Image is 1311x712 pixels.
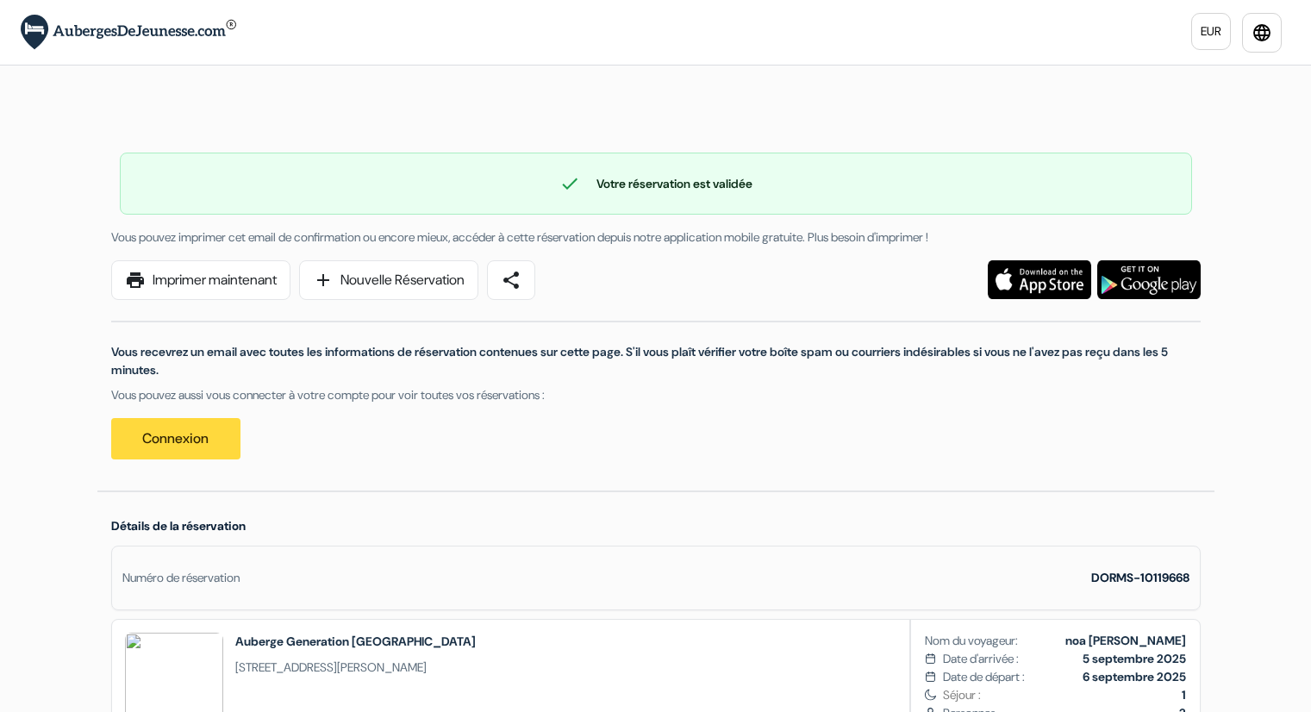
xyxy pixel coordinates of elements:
[1091,570,1189,585] strong: DORMS-10119668
[1182,687,1186,703] b: 1
[943,650,1019,668] span: Date d'arrivée :
[111,229,928,245] span: Vous pouvez imprimer cet email de confirmation ou encore mieux, accéder à cette réservation depui...
[1065,633,1186,648] b: noa [PERSON_NAME]
[122,569,240,587] div: Numéro de réservation
[111,418,240,459] a: Connexion
[988,260,1091,299] img: Téléchargez l'application gratuite
[487,260,535,300] a: share
[111,343,1201,379] p: Vous recevrez un email avec toutes les informations de réservation contenues sur cette page. S'il...
[111,260,290,300] a: printImprimer maintenant
[943,668,1025,686] span: Date de départ :
[121,173,1191,194] div: Votre réservation est validée
[1242,13,1282,53] a: language
[501,270,521,290] span: share
[313,270,334,290] span: add
[299,260,478,300] a: addNouvelle Réservation
[111,518,246,534] span: Détails de la réservation
[235,633,476,650] h2: Auberge Generation [GEOGRAPHIC_DATA]
[235,659,476,677] span: [STREET_ADDRESS][PERSON_NAME]
[943,686,1185,704] span: Séjour :
[1097,260,1201,299] img: Téléchargez l'application gratuite
[1083,669,1186,684] b: 6 septembre 2025
[1083,651,1186,666] b: 5 septembre 2025
[1191,13,1231,50] a: EUR
[21,15,236,50] img: AubergesDeJeunesse.com
[111,386,1201,404] p: Vous pouvez aussi vous connecter à votre compte pour voir toutes vos réservations :
[559,173,580,194] span: check
[925,632,1018,650] span: Nom du voyageur:
[1252,22,1272,43] i: language
[125,270,146,290] span: print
